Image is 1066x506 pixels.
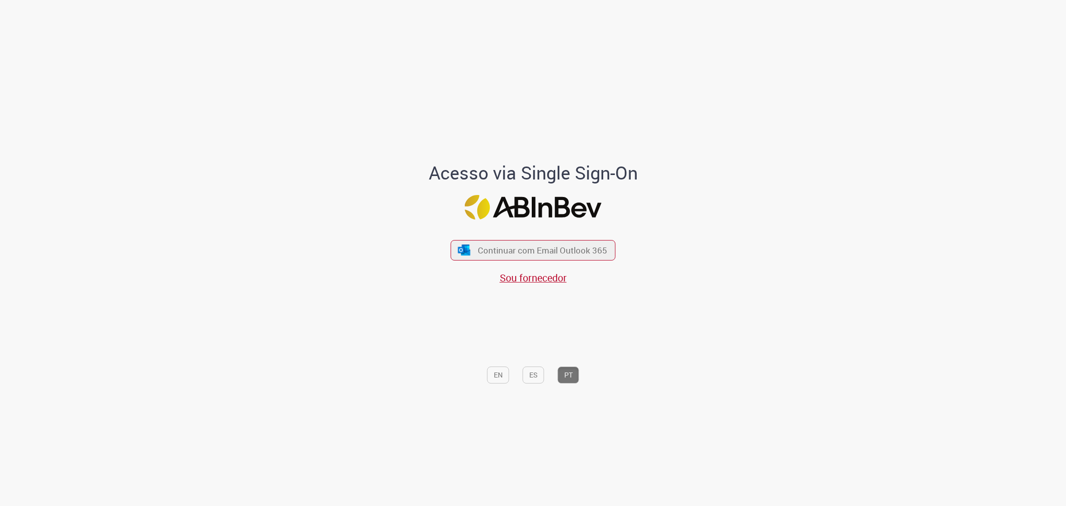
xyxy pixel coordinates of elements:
span: Continuar com Email Outlook 365 [478,244,607,256]
button: ES [523,366,544,383]
img: ícone Azure/Microsoft 360 [457,244,471,255]
h1: Acesso via Single Sign-On [394,163,672,183]
button: ícone Azure/Microsoft 360 Continuar com Email Outlook 365 [451,240,616,260]
button: PT [558,366,579,383]
img: Logo ABInBev [465,195,602,219]
a: Sou fornecedor [500,271,567,284]
button: EN [487,366,509,383]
